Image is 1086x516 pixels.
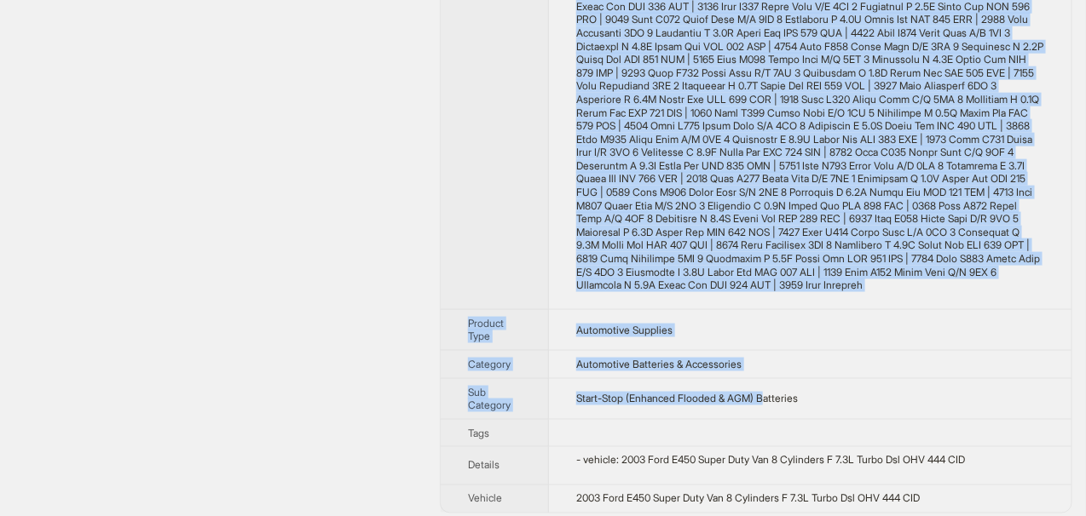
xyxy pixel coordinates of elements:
[576,358,742,370] span: Automotive Batteries & Accessories
[576,324,673,336] span: Automotive Supplies
[576,492,920,505] span: 2003 Ford E450 Super Duty Van 8 Cylinders F 7.3L Turbo Dsl OHV 444 CID
[468,386,511,412] span: Sub Category
[576,454,1044,467] div: - vehicle: 2003 Ford E450 Super Duty Van 8 Cylinders F 7.3L Turbo Dsl OHV 444 CID
[468,358,511,370] span: Category
[576,392,798,404] span: Start-Stop (Enhanced Flooded & AGM) Batteries
[468,492,502,505] span: Vehicle
[468,459,500,472] span: Details
[468,317,504,343] span: Product Type
[468,427,489,439] span: Tags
